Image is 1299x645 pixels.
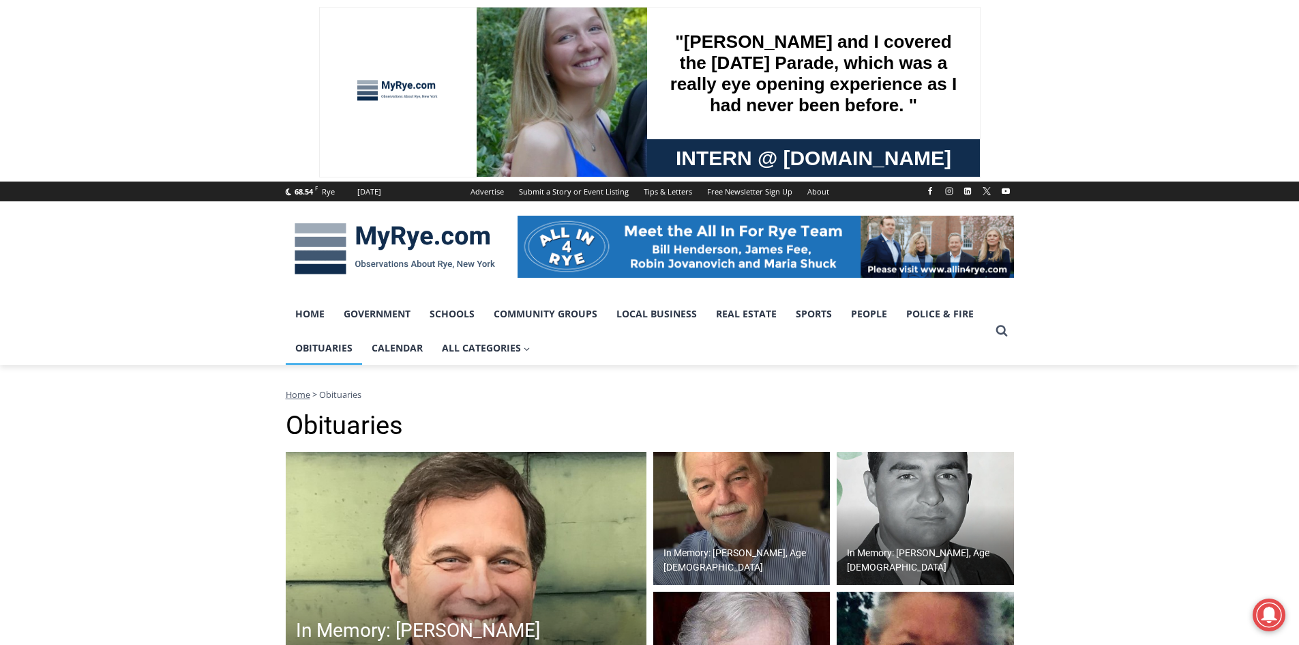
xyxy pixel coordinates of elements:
[159,115,165,129] div: 6
[518,216,1014,277] img: All in for Rye
[344,1,644,132] div: "[PERSON_NAME] and I covered the [DATE] Parade, which was a really eye opening experience as I ha...
[420,297,484,331] a: Schools
[607,297,706,331] a: Local Business
[143,115,149,129] div: 4
[463,182,511,201] a: Advertise
[837,452,1014,586] img: Obituary - Eugene Mulhern
[989,319,1014,343] button: View Search Form
[847,546,1011,575] h2: In Memory: [PERSON_NAME], Age [DEMOGRAPHIC_DATA]
[800,182,837,201] a: About
[663,546,827,575] h2: In Memory: [PERSON_NAME], Age [DEMOGRAPHIC_DATA]
[286,388,310,401] a: Home
[432,331,540,365] button: Child menu of All Categories
[653,452,831,586] a: In Memory: [PERSON_NAME], Age [DEMOGRAPHIC_DATA]
[315,184,318,192] span: F
[653,452,831,586] img: Obituary - John Gleason
[357,136,632,167] span: Intern @ [DOMAIN_NAME]
[463,182,837,201] nav: Secondary Navigation
[837,452,1014,586] a: In Memory: [PERSON_NAME], Age [DEMOGRAPHIC_DATA]
[362,331,432,365] a: Calendar
[922,183,938,199] a: Facebook
[286,331,362,365] a: Obituaries
[295,186,313,197] span: 68.54
[319,388,361,401] span: Obituaries
[334,297,420,331] a: Government
[143,40,182,112] div: Live Music
[1,136,197,170] a: [PERSON_NAME] Read Sanctuary Fall Fest: [DATE]
[511,182,636,201] a: Submit a Story or Event Listing
[636,182,700,201] a: Tips & Letters
[286,297,334,331] a: Home
[841,297,897,331] a: People
[706,297,786,331] a: Real Estate
[979,183,995,199] a: X
[357,186,381,198] div: [DATE]
[700,182,800,201] a: Free Newsletter Sign Up
[328,132,661,170] a: Intern @ [DOMAIN_NAME]
[11,137,175,169] h4: [PERSON_NAME] Read Sanctuary Fall Fest: [DATE]
[786,297,841,331] a: Sports
[322,186,335,198] div: Rye
[286,297,989,366] nav: Primary Navigation
[941,183,957,199] a: Instagram
[286,410,1014,442] h1: Obituaries
[152,115,155,129] div: /
[959,183,976,199] a: Linkedin
[998,183,1014,199] a: YouTube
[286,388,1014,401] nav: Breadcrumbs
[897,297,983,331] a: Police & Fire
[484,297,607,331] a: Community Groups
[286,214,504,285] img: MyRye.com
[312,388,317,401] span: >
